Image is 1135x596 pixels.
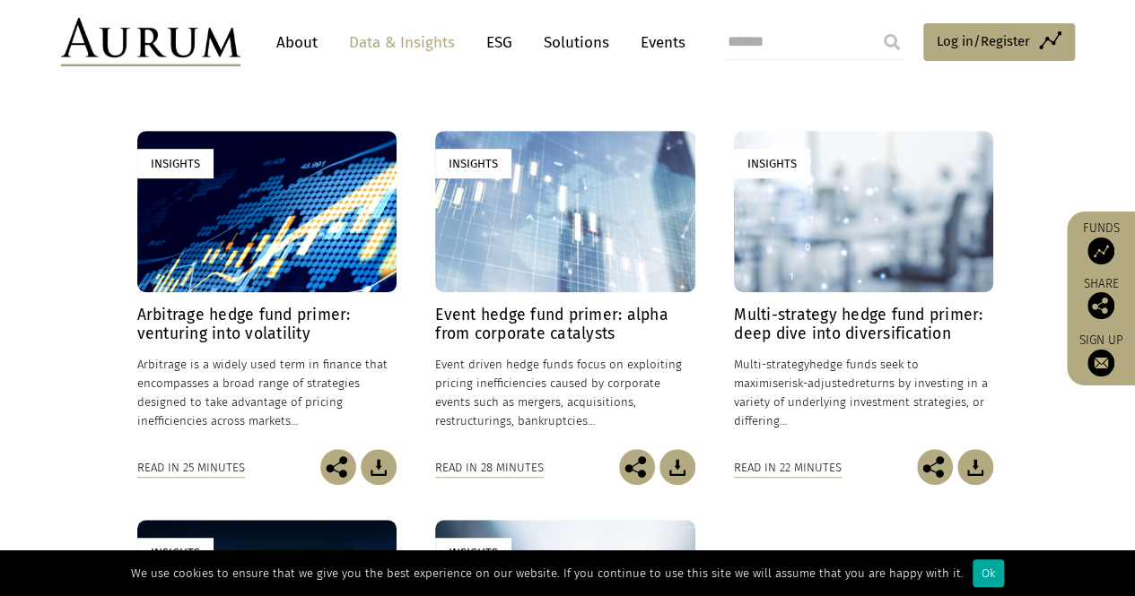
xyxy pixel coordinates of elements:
[632,26,685,59] a: Events
[435,538,511,567] div: Insights
[659,449,695,485] img: Download Article
[923,23,1075,61] a: Log in/Register
[435,149,511,178] div: Insights
[734,306,993,343] h4: Multi-strategy hedge fund primer: deep dive into diversification
[535,26,618,59] a: Solutions
[137,306,397,343] h4: Arbitrage hedge fund primer: venturing into volatility
[1087,292,1114,319] img: Share this post
[734,355,993,431] p: hedge funds seek to maximise returns by investing in a variety of underlying investment strategie...
[267,26,327,59] a: About
[477,26,521,59] a: ESG
[957,449,993,485] img: Download Article
[435,355,694,431] p: Event driven hedge funds focus on exploiting pricing inefficiencies caused by corporate events su...
[784,376,855,390] span: risk-adjusted
[1076,333,1126,376] a: Sign up
[137,131,397,450] a: Insights Arbitrage hedge fund primer: venturing into volatility Arbitrage is a widely used term i...
[1087,350,1114,376] img: Sign up to our newsletter
[734,358,809,371] span: Multi-strategy
[1087,238,1114,264] img: Access Funds
[435,131,694,450] a: Insights Event hedge fund primer: alpha from corporate catalysts Event driven hedge funds focus o...
[973,559,1004,587] div: Ok
[1076,278,1126,319] div: Share
[917,449,953,485] img: Share this post
[435,458,544,478] div: Read in 28 minutes
[734,131,993,450] a: Insights Multi-strategy hedge fund primer: deep dive into diversification Multi-strategyhedge fun...
[1076,220,1126,264] a: Funds
[137,149,214,178] div: Insights
[734,458,842,478] div: Read in 22 minutes
[137,458,245,478] div: Read in 25 minutes
[61,18,240,66] img: Aurum
[874,24,910,60] input: Submit
[435,306,694,343] h4: Event hedge fund primer: alpha from corporate catalysts
[137,355,397,431] p: Arbitrage is a widely used term in finance that encompasses a broad range of strategies designed ...
[937,30,1030,52] span: Log in/Register
[340,26,464,59] a: Data & Insights
[734,149,810,178] div: Insights
[137,538,214,567] div: Insights
[619,449,655,485] img: Share this post
[320,449,356,485] img: Share this post
[361,449,397,485] img: Download Article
